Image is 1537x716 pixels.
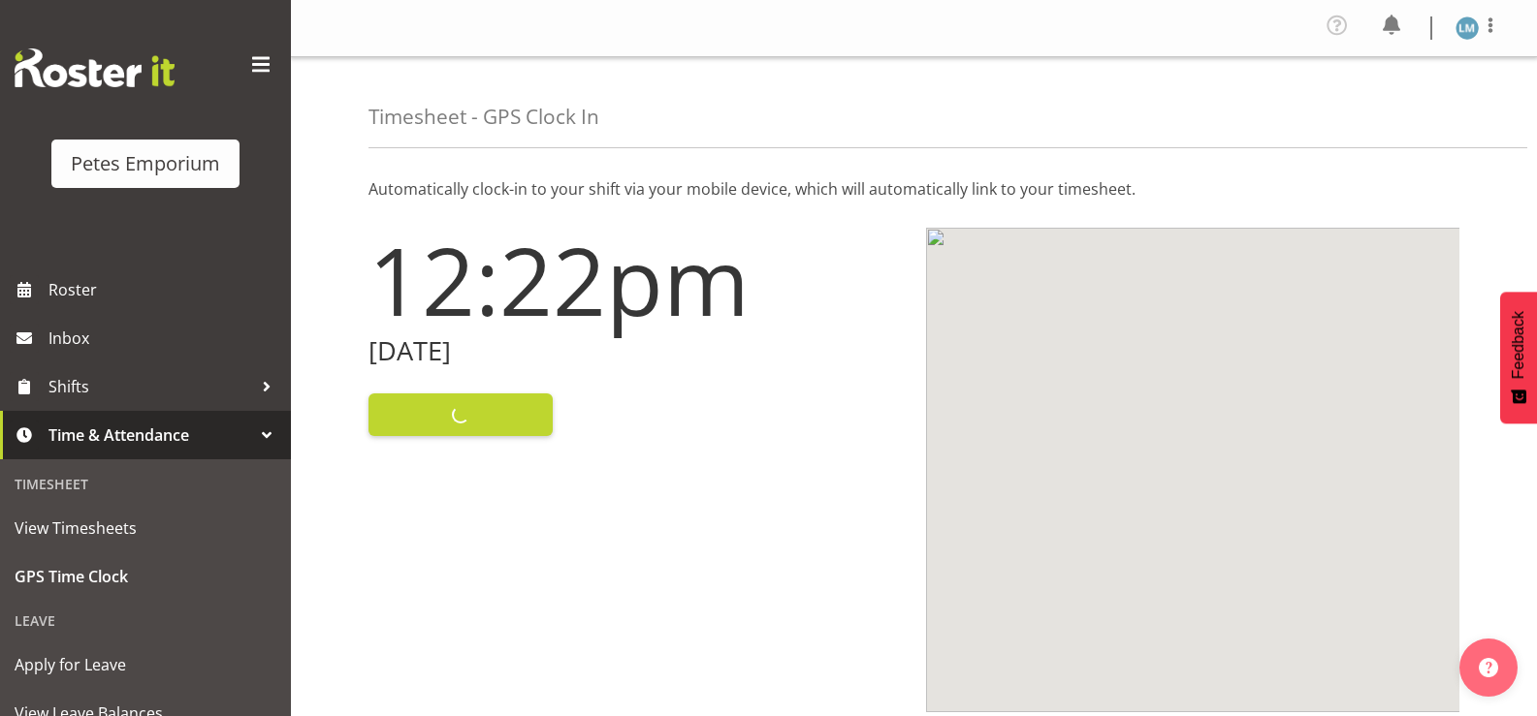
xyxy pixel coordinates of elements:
[1456,16,1479,40] img: lianne-morete5410.jpg
[368,336,903,366] h2: [DATE]
[48,324,281,353] span: Inbox
[368,228,903,332] h1: 12:22pm
[5,601,286,640] div: Leave
[5,464,286,504] div: Timesheet
[15,650,276,679] span: Apply for Leave
[15,48,175,87] img: Rosterit website logo
[15,514,276,543] span: View Timesheets
[1500,292,1537,423] button: Feedback - Show survey
[1479,658,1498,677] img: help-xxl-2.png
[48,372,252,401] span: Shifts
[1510,311,1527,379] span: Feedback
[5,504,286,552] a: View Timesheets
[15,562,276,591] span: GPS Time Clock
[368,177,1459,201] p: Automatically clock-in to your shift via your mobile device, which will automatically link to you...
[5,640,286,689] a: Apply for Leave
[5,552,286,601] a: GPS Time Clock
[368,106,599,128] h4: Timesheet - GPS Clock In
[71,149,220,178] div: Petes Emporium
[48,275,281,304] span: Roster
[48,420,252,450] span: Time & Attendance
